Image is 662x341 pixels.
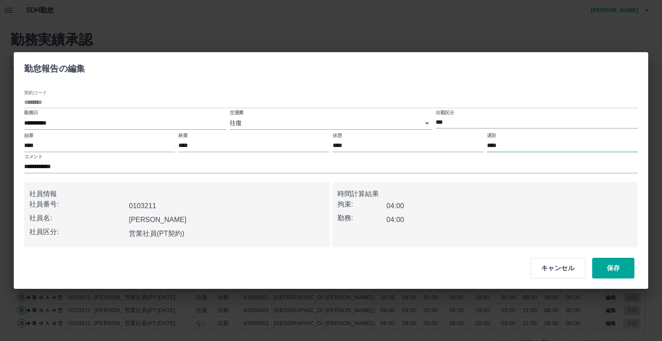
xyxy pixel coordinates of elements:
[337,213,387,223] p: 勤務:
[387,216,404,223] b: 04:00
[178,132,187,138] label: 終業
[436,109,454,116] label: 出勤区分
[24,132,33,138] label: 始業
[230,109,244,116] label: 交通費
[487,132,496,138] label: 遅刻
[24,90,47,96] label: 契約コード
[29,213,125,223] p: 社員名:
[29,189,325,199] p: 社員情報
[129,230,184,237] b: 営業社員(PT契約)
[531,258,585,278] button: キャンセル
[592,258,634,278] button: 保存
[129,202,156,210] b: 0103211
[337,189,633,199] p: 時間計算結果
[129,216,187,223] b: [PERSON_NAME]
[14,52,95,81] h2: 勤怠報告の編集
[29,199,125,210] p: 社員番号:
[333,132,342,138] label: 休憩
[24,109,38,116] label: 勤務日
[29,227,125,237] p: 社員区分:
[230,117,432,129] div: 往復
[337,199,387,210] p: 拘束:
[387,202,404,210] b: 04:00
[24,153,42,160] label: コメント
